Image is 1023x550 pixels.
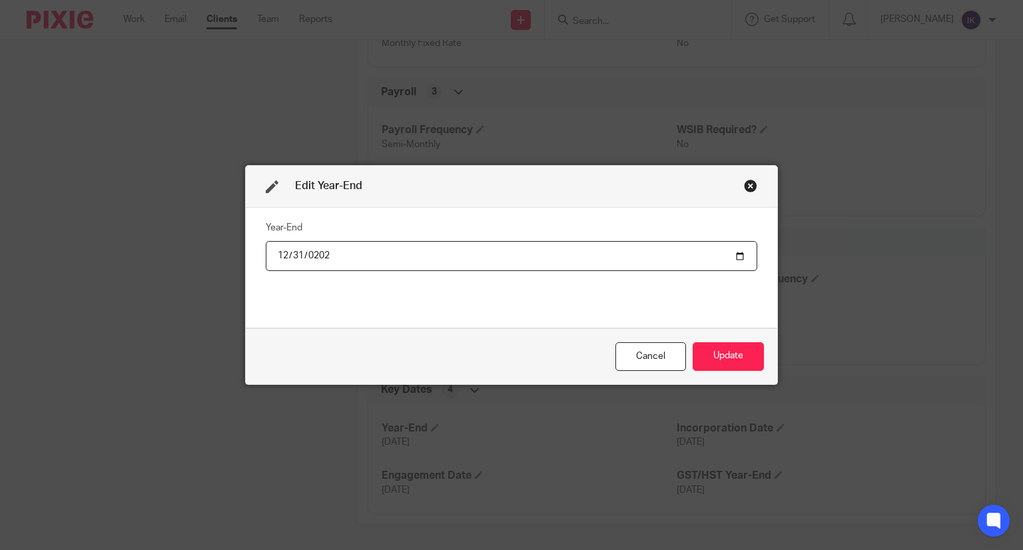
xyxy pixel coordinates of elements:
label: Year-End [266,221,302,234]
input: YYYY-MM-DD [266,241,757,271]
div: Close this dialog window [744,179,757,192]
span: Edit Year-End [295,180,362,191]
button: Update [693,342,764,371]
div: Close this dialog window [615,342,686,371]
